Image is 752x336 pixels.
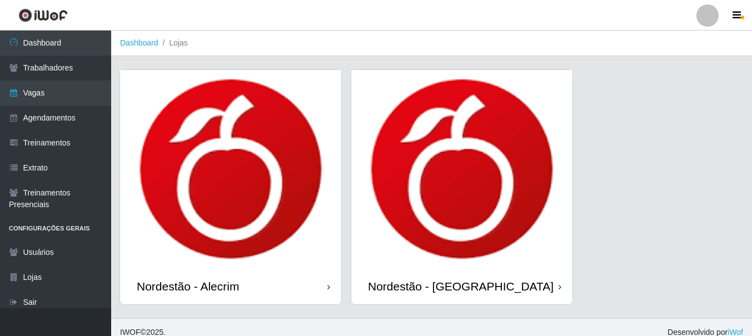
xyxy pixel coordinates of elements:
[120,70,341,304] a: Nordestão - Alecrim
[18,8,68,22] img: CoreUI Logo
[351,70,572,304] a: Nordestão - [GEOGRAPHIC_DATA]
[120,70,341,268] img: cardImg
[111,31,752,56] nav: breadcrumb
[368,279,554,293] div: Nordestão - [GEOGRAPHIC_DATA]
[351,70,572,268] img: cardImg
[137,279,239,293] div: Nordestão - Alecrim
[158,37,188,49] li: Lojas
[120,38,158,47] a: Dashboard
